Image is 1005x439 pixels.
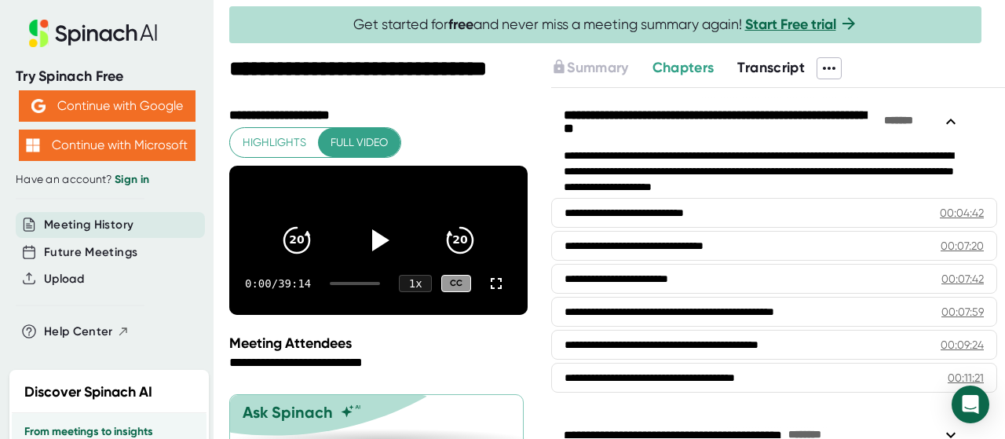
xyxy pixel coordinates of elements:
span: Chapters [652,59,714,76]
div: 00:11:21 [948,370,984,386]
div: Open Intercom Messenger [952,386,989,423]
a: Sign in [115,173,149,186]
span: Full video [331,133,388,152]
div: 00:07:59 [941,304,984,320]
b: free [448,16,473,33]
div: 1 x [399,275,432,292]
div: Meeting Attendees [229,335,532,352]
button: Meeting History [44,216,133,234]
img: Aehbyd4JwY73AAAAAElFTkSuQmCC [31,99,46,113]
button: Full video [318,128,400,157]
div: Upgrade to access [551,57,652,79]
span: Transcript [737,59,805,76]
button: Future Meetings [44,243,137,262]
button: Transcript [737,57,805,79]
a: Start Free trial [745,16,836,33]
div: 00:04:42 [940,205,984,221]
button: Continue with Microsoft [19,130,196,161]
span: Highlights [243,133,306,152]
div: Try Spinach Free [16,68,198,86]
div: 00:09:24 [941,337,984,353]
button: Summary [551,57,628,79]
h2: Discover Spinach AI [24,382,152,403]
button: Help Center [44,323,130,341]
div: Ask Spinach [243,403,333,422]
div: Have an account? [16,173,198,187]
h3: From meetings to insights [24,426,194,438]
span: Get started for and never miss a meeting summary again! [353,16,858,34]
div: CC [441,275,471,293]
div: 00:07:20 [941,238,984,254]
span: Help Center [44,323,113,341]
div: 0:00 / 39:14 [245,277,311,290]
span: Summary [567,59,628,76]
button: Continue with Google [19,90,196,122]
div: 00:07:42 [941,271,984,287]
button: Upload [44,270,84,288]
button: Highlights [230,128,319,157]
button: Chapters [652,57,714,79]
